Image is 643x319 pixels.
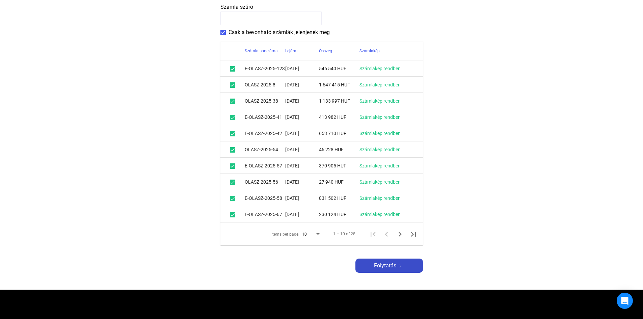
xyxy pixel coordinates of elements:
td: E-OLASZ-2025-67 [245,206,285,222]
td: 831 502 HUF [319,190,359,206]
td: OLASZ-2025-54 [245,141,285,158]
td: [DATE] [285,60,319,77]
td: E-OLASZ-2025-41 [245,109,285,125]
td: [DATE] [285,141,319,158]
a: Számlakép rendben [359,179,401,185]
td: 1 647 415 HUF [319,77,359,93]
a: Számlakép rendben [359,212,401,217]
td: [DATE] [285,190,319,206]
td: 46 228 HUF [319,141,359,158]
td: 370 905 HUF [319,158,359,174]
td: E-OLASZ-2025-123 [245,60,285,77]
div: Open Intercom Messenger [617,293,633,309]
button: Next page [393,227,407,241]
div: Számlakép [359,47,415,55]
td: [DATE] [285,77,319,93]
button: Folytatásarrow-right-white [355,259,423,273]
td: 1 133 997 HUF [319,93,359,109]
td: [DATE] [285,125,319,141]
span: Számla szűrő [220,4,253,10]
td: [DATE] [285,206,319,222]
img: arrow-right-white [396,264,404,267]
a: Számlakép rendben [359,147,401,152]
div: Összeg [319,47,332,55]
td: 546 540 HUF [319,60,359,77]
div: 1 – 10 of 28 [333,230,355,238]
a: Számlakép rendben [359,82,401,87]
div: Items per page: [271,230,299,238]
td: 27 940 HUF [319,174,359,190]
td: OLASZ-2025-38 [245,93,285,109]
span: 10 [302,232,307,237]
div: Számla sorszáma [245,47,285,55]
button: Last page [407,227,420,241]
span: Folytatás [374,262,396,270]
button: Previous page [380,227,393,241]
a: Számlakép rendben [359,98,401,104]
td: 230 124 HUF [319,206,359,222]
td: [DATE] [285,109,319,125]
div: Számlakép [359,47,380,55]
button: First page [366,227,380,241]
a: Számlakép rendben [359,163,401,168]
div: Számla sorszáma [245,47,278,55]
a: Számlakép rendben [359,195,401,201]
td: [DATE] [285,93,319,109]
td: [DATE] [285,174,319,190]
a: Számlakép rendben [359,66,401,71]
div: Összeg [319,47,359,55]
a: Számlakép rendben [359,114,401,120]
td: E-OLASZ-2025-57 [245,158,285,174]
mat-select: Items per page: [302,230,321,238]
a: Számlakép rendben [359,131,401,136]
td: 653 710 HUF [319,125,359,141]
td: 413 982 HUF [319,109,359,125]
td: [DATE] [285,158,319,174]
td: E-OLASZ-2025-42 [245,125,285,141]
td: OLASZ-2025-8 [245,77,285,93]
div: Lejárat [285,47,319,55]
div: Lejárat [285,47,298,55]
td: OLASZ-2025-56 [245,174,285,190]
td: E-OLASZ-2025-58 [245,190,285,206]
span: Csak a bevonható számlák jelenjenek meg [229,28,330,36]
